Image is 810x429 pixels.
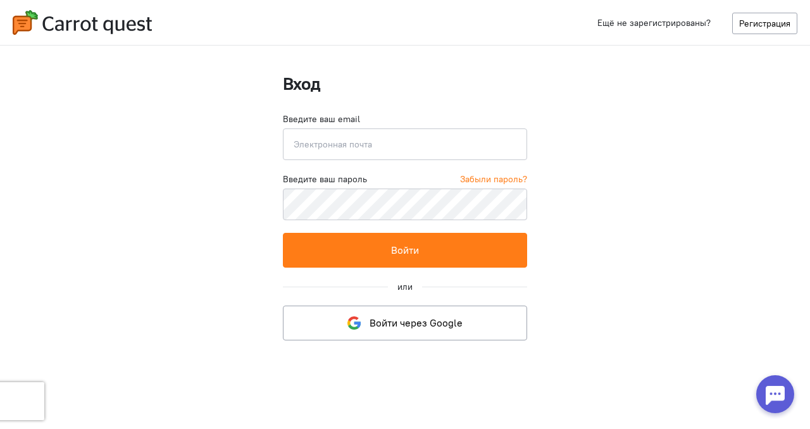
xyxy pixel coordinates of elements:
[283,233,528,268] button: Войти
[370,316,463,329] span: Войти через Google
[397,280,413,293] div: или
[732,13,797,34] a: Регистрация
[597,17,711,28] span: Ещё не зарегистрированы?
[13,10,152,35] img: carrot-quest-logo.svg
[347,316,361,330] img: google-logo.svg
[283,72,320,95] strong: Вход
[283,128,528,160] input: Электронная почта
[283,173,367,185] label: Введите ваш пароль
[283,113,360,125] label: Введите ваш email
[460,173,527,185] a: Забыли пароль?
